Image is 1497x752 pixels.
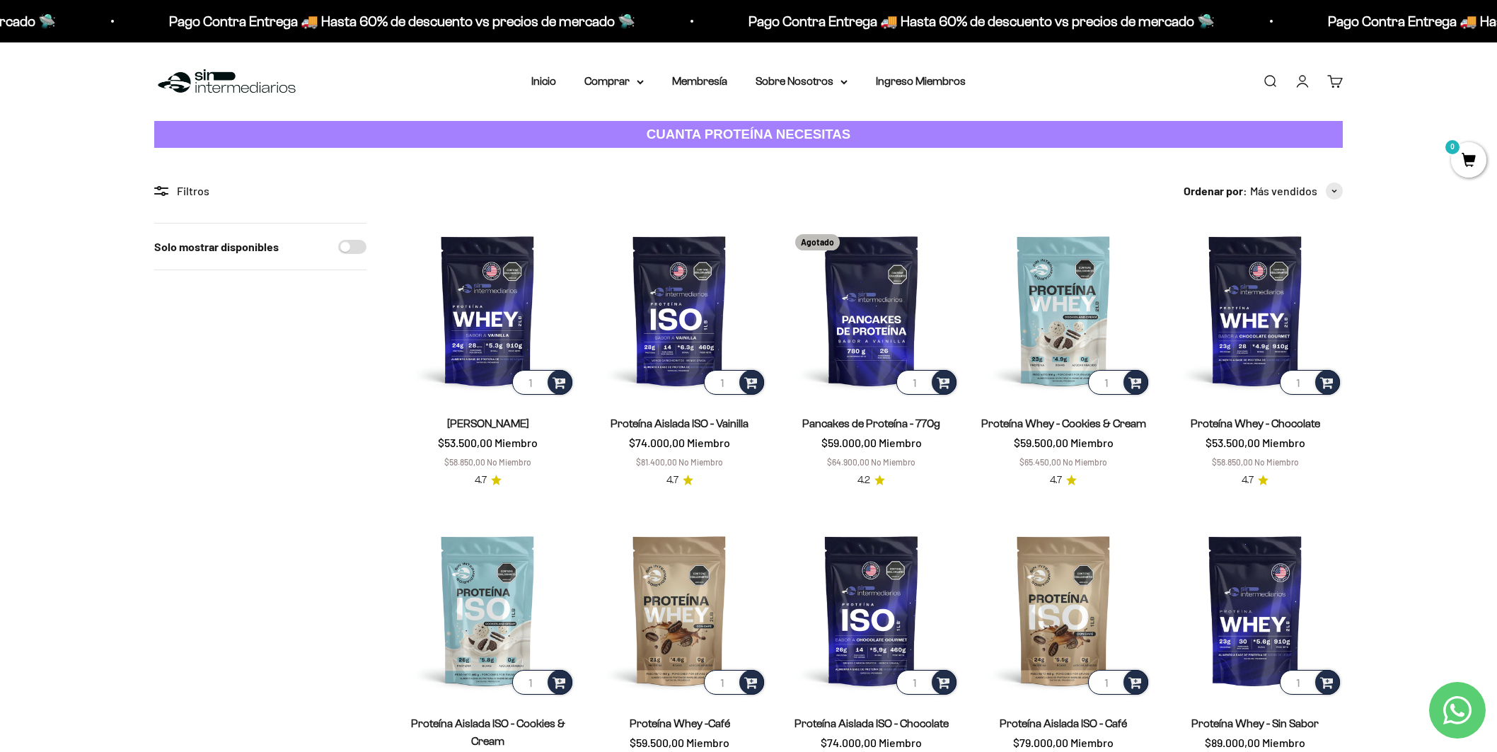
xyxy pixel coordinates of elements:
[666,473,678,488] span: 4.7
[154,182,366,200] div: Filtros
[1019,457,1061,467] span: $65.450,00
[981,417,1146,429] a: Proteína Whey - Cookies & Cream
[871,457,915,467] span: No Miembro
[91,10,557,33] p: Pago Contra Entrega 🚚 Hasta 60% de descuento vs precios de mercado 🛸
[630,717,730,729] a: Proteína Whey -Café
[1444,139,1461,156] mark: 0
[1451,154,1486,169] a: 0
[678,457,723,467] span: No Miembro
[636,457,677,467] span: $81.400,00
[1070,736,1114,749] span: Miembro
[879,736,922,749] span: Miembro
[1013,736,1068,749] span: $79.000,00
[1205,736,1260,749] span: $89.000,00
[821,436,877,449] span: $59.000,00
[1050,473,1062,488] span: 4.7
[1212,457,1253,467] span: $58.850,00
[672,75,727,87] a: Membresía
[154,238,279,256] label: Solo mostrar disponibles
[444,457,485,467] span: $58.850,00
[495,436,538,449] span: Miembro
[1242,473,1268,488] a: 4.74.7 de 5.0 estrellas
[1262,736,1305,749] span: Miembro
[1191,717,1319,729] a: Proteína Whey - Sin Sabor
[821,736,877,749] span: $74.000,00
[857,473,885,488] a: 4.24.2 de 5.0 estrellas
[802,417,940,429] a: Pancakes de Proteína - 770g
[1000,717,1127,729] a: Proteína Aislada ISO - Café
[487,457,531,467] span: No Miembro
[756,72,848,91] summary: Sobre Nosotros
[1262,436,1305,449] span: Miembro
[1206,436,1260,449] span: $53.500,00
[1063,457,1107,467] span: No Miembro
[647,127,851,141] strong: CUANTA PROTEÍNA NECESITAS
[1242,473,1254,488] span: 4.7
[1050,473,1077,488] a: 4.74.7 de 5.0 estrellas
[154,121,1343,149] a: CUANTA PROTEÍNA NECESITAS
[876,75,966,87] a: Ingreso Miembros
[584,72,644,91] summary: Comprar
[629,436,685,449] span: $74.000,00
[687,436,730,449] span: Miembro
[475,473,502,488] a: 4.74.7 de 5.0 estrellas
[611,417,748,429] a: Proteína Aislada ISO - Vainilla
[630,736,684,749] span: $59.500,00
[447,417,529,429] a: [PERSON_NAME]
[1250,182,1343,200] button: Más vendidos
[1250,182,1317,200] span: Más vendidos
[879,436,922,449] span: Miembro
[475,473,487,488] span: 4.7
[670,10,1136,33] p: Pago Contra Entrega 🚚 Hasta 60% de descuento vs precios de mercado 🛸
[411,717,565,747] a: Proteína Aislada ISO - Cookies & Cream
[794,717,949,729] a: Proteína Aislada ISO - Chocolate
[438,436,492,449] span: $53.500,00
[1191,417,1320,429] a: Proteína Whey - Chocolate
[857,473,870,488] span: 4.2
[666,473,693,488] a: 4.74.7 de 5.0 estrellas
[1254,457,1299,467] span: No Miembro
[686,736,729,749] span: Miembro
[1184,182,1247,200] span: Ordenar por:
[1070,436,1114,449] span: Miembro
[1014,436,1068,449] span: $59.500,00
[827,457,869,467] span: $64.900,00
[531,75,556,87] a: Inicio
